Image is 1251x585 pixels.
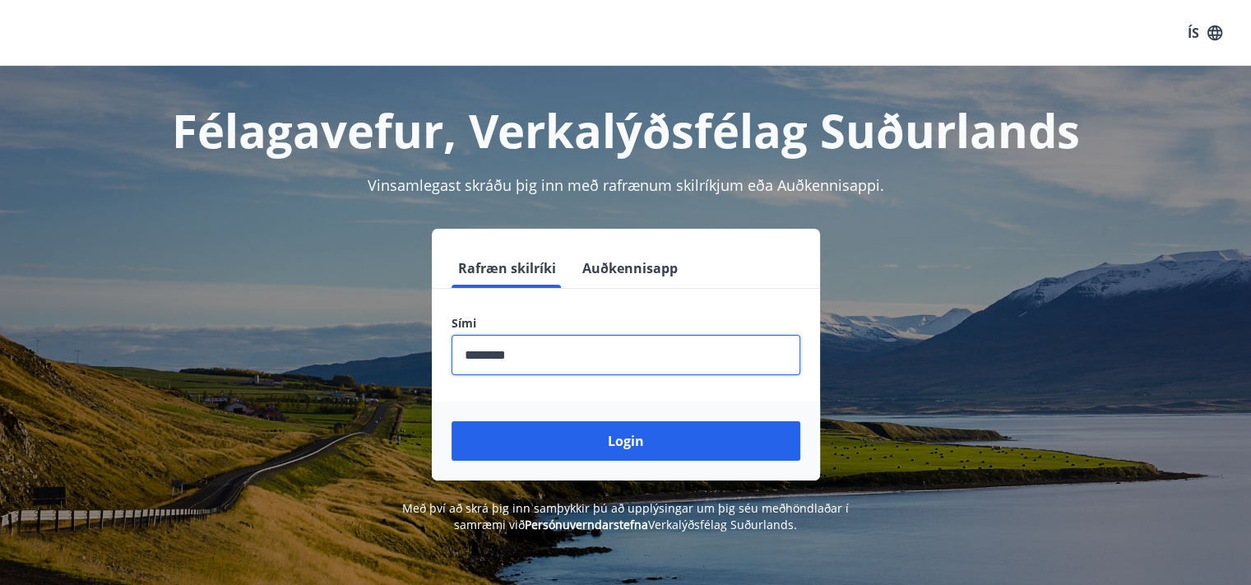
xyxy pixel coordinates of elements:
button: Auðkennisapp [576,248,684,288]
span: Vinsamlegast skráðu þig inn með rafrænum skilríkjum eða Auðkennisappi. [368,175,884,195]
label: Sími [452,315,800,332]
span: Með því að skrá þig inn samþykkir þú að upplýsingar um þig séu meðhöndlaðar í samræmi við Verkalý... [402,500,849,532]
h1: Félagavefur, Verkalýðsfélag Suðurlands [53,99,1198,161]
button: Rafræn skilríki [452,248,563,288]
button: ÍS [1179,18,1231,48]
button: Login [452,421,800,461]
a: Persónuverndarstefna [525,517,648,532]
